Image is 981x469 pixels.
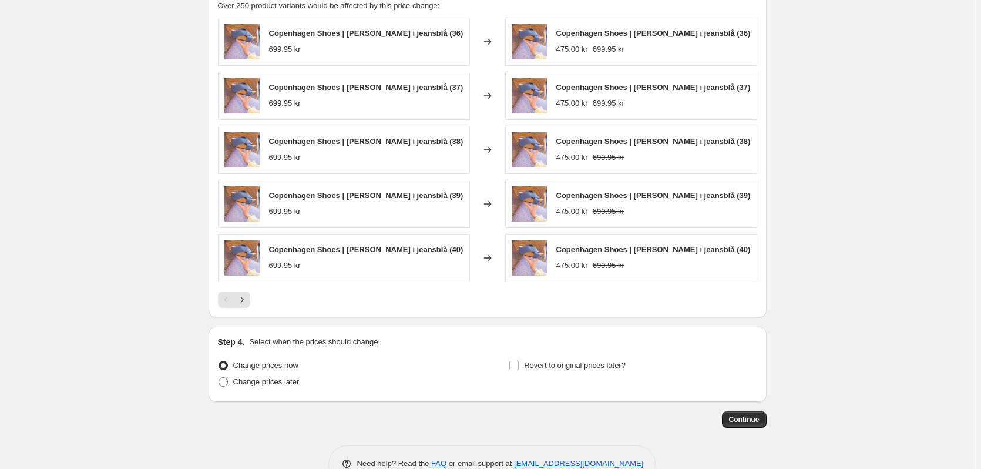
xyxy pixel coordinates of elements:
[218,1,440,10] span: Over 250 product variants would be affected by this price change:
[224,186,260,222] img: 2-min-4_80x.png
[224,78,260,113] img: 2-min-4_80x.png
[269,206,301,217] div: 699.95 kr
[269,260,301,272] div: 699.95 kr
[512,186,547,222] img: 2-min-4_80x.png
[729,415,760,424] span: Continue
[269,137,463,146] span: Copenhagen Shoes | [PERSON_NAME] i jeansblå (38)
[269,43,301,55] div: 699.95 kr
[593,206,624,217] strike: 699.95 kr
[593,152,624,163] strike: 699.95 kr
[556,43,588,55] div: 475.00 kr
[269,152,301,163] div: 699.95 kr
[556,29,751,38] span: Copenhagen Shoes | [PERSON_NAME] i jeansblå (36)
[512,240,547,276] img: 2-min-4_80x.png
[431,459,446,468] a: FAQ
[269,83,463,92] span: Copenhagen Shoes | [PERSON_NAME] i jeansblå (37)
[593,98,624,109] strike: 699.95 kr
[224,240,260,276] img: 2-min-4_80x.png
[556,152,588,163] div: 475.00 kr
[357,459,432,468] span: Need help? Read the
[233,361,298,370] span: Change prices now
[524,361,626,370] span: Revert to original prices later?
[512,132,547,168] img: 2-min-4_80x.png
[556,137,751,146] span: Copenhagen Shoes | [PERSON_NAME] i jeansblå (38)
[556,260,588,272] div: 475.00 kr
[269,98,301,109] div: 699.95 kr
[514,459,643,468] a: [EMAIL_ADDRESS][DOMAIN_NAME]
[512,24,547,59] img: 2-min-4_80x.png
[218,292,250,308] nav: Pagination
[556,206,588,217] div: 475.00 kr
[556,245,751,254] span: Copenhagen Shoes | [PERSON_NAME] i jeansblå (40)
[556,98,588,109] div: 475.00 kr
[224,24,260,59] img: 2-min-4_80x.png
[249,336,378,348] p: Select when the prices should change
[446,459,514,468] span: or email support at
[218,336,245,348] h2: Step 4.
[269,29,463,38] span: Copenhagen Shoes | [PERSON_NAME] i jeansblå (36)
[224,132,260,168] img: 2-min-4_80x.png
[269,245,463,254] span: Copenhagen Shoes | [PERSON_NAME] i jeansblå (40)
[593,260,624,272] strike: 699.95 kr
[512,78,547,113] img: 2-min-4_80x.png
[269,191,463,200] span: Copenhagen Shoes | [PERSON_NAME] i jeansblå (39)
[234,292,250,308] button: Next
[593,43,624,55] strike: 699.95 kr
[722,411,767,428] button: Continue
[556,191,751,200] span: Copenhagen Shoes | [PERSON_NAME] i jeansblå (39)
[556,83,751,92] span: Copenhagen Shoes | [PERSON_NAME] i jeansblå (37)
[233,377,300,386] span: Change prices later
